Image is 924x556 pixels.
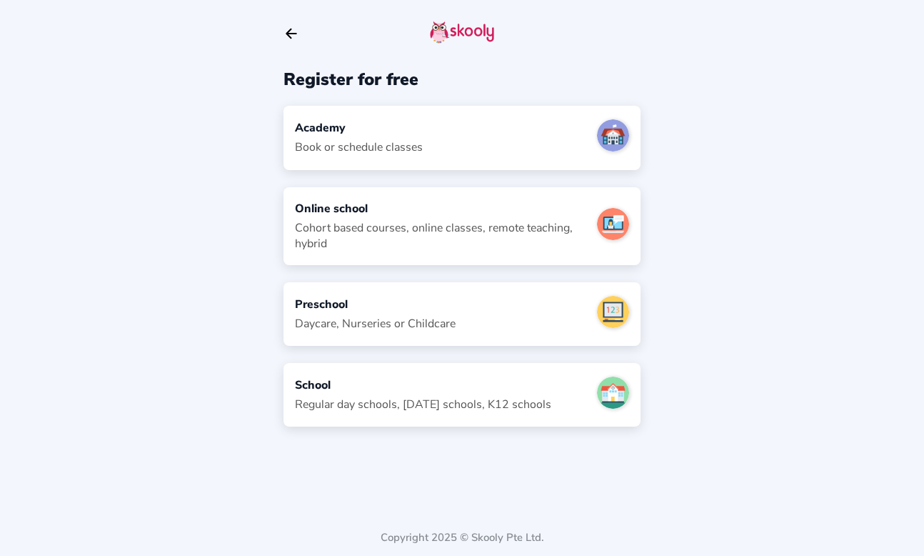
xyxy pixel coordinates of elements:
div: Regular day schools, [DATE] schools, K12 schools [295,397,551,412]
div: Book or schedule classes [295,139,423,155]
div: Online school [295,201,586,217]
div: Cohort based courses, online classes, remote teaching, hybrid [295,220,586,252]
div: School [295,377,551,393]
div: Academy [295,120,423,136]
div: Daycare, Nurseries or Childcare [295,316,456,332]
button: arrow back outline [283,26,299,41]
div: Preschool [295,297,456,312]
div: Register for free [283,68,641,91]
img: skooly-logo.png [430,21,494,44]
